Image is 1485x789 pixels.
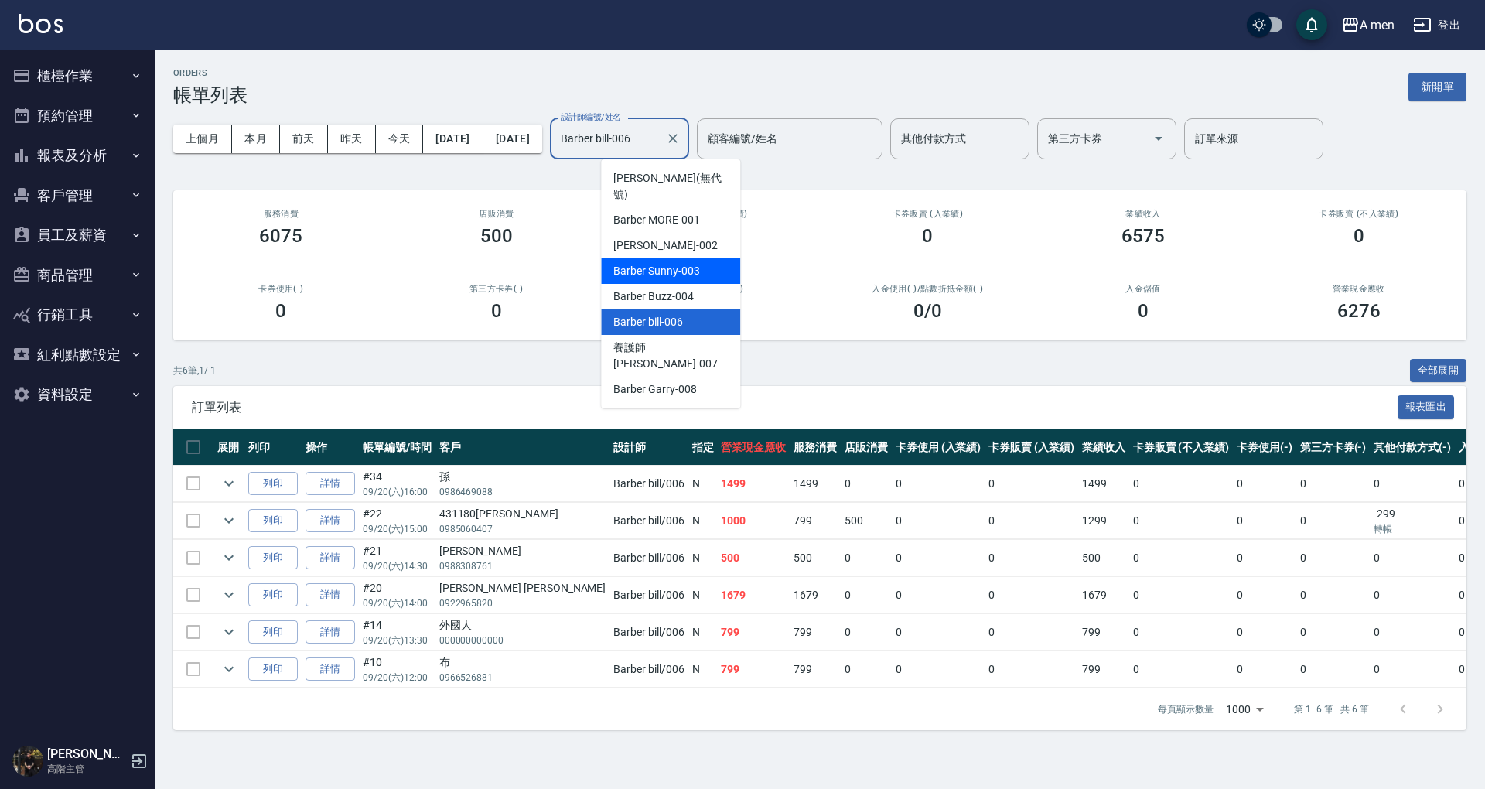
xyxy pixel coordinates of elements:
[6,215,148,255] button: 員工及薪資
[173,125,232,153] button: 上個月
[1360,15,1395,35] div: A men
[609,614,688,651] td: Barber bill /006
[1335,9,1401,41] button: A men
[841,614,892,651] td: 0
[1054,284,1233,294] h2: 入金儲值
[790,614,841,651] td: 799
[1233,651,1296,688] td: 0
[259,225,302,247] h3: 6075
[359,577,435,613] td: #20
[1078,540,1129,576] td: 500
[790,577,841,613] td: 1679
[6,295,148,335] button: 行銷工具
[1337,300,1381,322] h3: 6276
[1370,503,1455,539] td: -299
[306,546,355,570] a: 詳情
[1296,651,1371,688] td: 0
[439,617,606,634] div: 外國人
[613,381,696,398] span: Barber Garry -008
[985,540,1078,576] td: 0
[1078,429,1129,466] th: 業績收入
[841,466,892,502] td: 0
[1129,614,1233,651] td: 0
[613,340,728,372] span: 養護師 [PERSON_NAME] -007
[439,634,606,647] p: 000000000000
[248,657,298,681] button: 列印
[359,503,435,539] td: #22
[1078,577,1129,613] td: 1679
[922,225,933,247] h3: 0
[613,237,717,254] span: [PERSON_NAME] -002
[892,540,985,576] td: 0
[423,125,483,153] button: [DATE]
[790,429,841,466] th: 服務消費
[892,466,985,502] td: 0
[217,583,241,606] button: expand row
[1129,503,1233,539] td: 0
[1407,11,1466,39] button: 登出
[306,509,355,533] a: 詳情
[841,577,892,613] td: 0
[491,300,502,322] h3: 0
[1078,466,1129,502] td: 1499
[6,374,148,415] button: 資料設定
[1129,540,1233,576] td: 0
[1233,577,1296,613] td: 0
[363,559,432,573] p: 09/20 (六) 14:30
[892,577,985,613] td: 0
[985,577,1078,613] td: 0
[1354,225,1364,247] h3: 0
[1054,209,1233,219] h2: 業績收入
[6,176,148,216] button: 客戶管理
[892,614,985,651] td: 0
[439,543,606,559] div: [PERSON_NAME]
[688,540,718,576] td: N
[1370,577,1455,613] td: 0
[248,583,298,607] button: 列印
[1129,429,1233,466] th: 卡券販賣 (不入業績)
[1296,466,1371,502] td: 0
[1410,359,1467,383] button: 全部展開
[717,540,790,576] td: 500
[439,596,606,610] p: 0922965820
[363,485,432,499] p: 09/20 (六) 16:00
[913,300,942,322] h3: 0 /0
[688,503,718,539] td: N
[6,56,148,96] button: 櫃檯作業
[217,546,241,569] button: expand row
[688,466,718,502] td: N
[1078,651,1129,688] td: 799
[717,577,790,613] td: 1679
[841,429,892,466] th: 店販消費
[1296,503,1371,539] td: 0
[1138,300,1149,322] h3: 0
[6,96,148,136] button: 預約管理
[439,580,606,596] div: [PERSON_NAME] [PERSON_NAME]
[408,209,586,219] h2: 店販消費
[1220,688,1269,730] div: 1000
[613,289,693,305] span: Barber Buzz -004
[1269,209,1448,219] h2: 卡券販賣 (不入業績)
[306,657,355,681] a: 詳情
[439,671,606,685] p: 0966526881
[248,546,298,570] button: 列印
[439,506,606,522] div: 431180[PERSON_NAME]
[306,583,355,607] a: 詳情
[1146,126,1171,151] button: Open
[1121,225,1165,247] h3: 6575
[1129,466,1233,502] td: 0
[662,128,684,149] button: Clear
[1370,614,1455,651] td: 0
[376,125,424,153] button: 今天
[439,559,606,573] p: 0988308761
[439,485,606,499] p: 0986469088
[985,429,1078,466] th: 卡券販賣 (入業績)
[1296,429,1371,466] th: 第三方卡券(-)
[1398,399,1455,414] a: 報表匯出
[717,503,790,539] td: 1000
[244,429,302,466] th: 列印
[838,209,1017,219] h2: 卡券販賣 (入業績)
[1078,503,1129,539] td: 1299
[838,284,1017,294] h2: 入金使用(-) /點數折抵金額(-)
[717,429,790,466] th: 營業現金應收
